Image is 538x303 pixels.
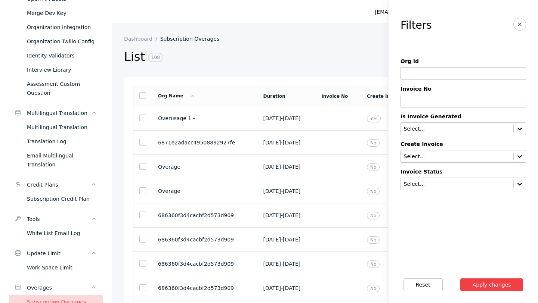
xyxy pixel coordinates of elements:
[27,137,97,146] div: Translation Log
[401,169,526,175] label: Invoice Status
[27,180,91,189] div: Credit Plans
[9,6,103,20] a: Merge Dev Key
[367,139,380,147] span: No
[263,212,301,218] span: [DATE] - [DATE]
[9,226,103,240] a: White List Email Log
[401,141,526,147] label: Create Invoice
[124,49,410,65] h2: List
[27,229,97,238] div: White List Email Log
[401,58,526,64] label: Org Id
[158,93,195,99] a: Org Name
[9,49,103,63] a: Identity Validators
[148,53,163,62] span: 108
[367,285,380,292] span: No
[263,115,301,121] span: [DATE] - [DATE]
[27,51,97,60] div: Identity Validators
[401,86,526,92] label: Invoice No
[367,188,380,195] span: No
[321,94,348,99] a: Invoice No
[263,285,301,291] span: [DATE] - [DATE]
[367,115,381,122] span: Yes
[158,285,234,291] span: 686360f3d4cacbf2d573d909
[27,109,91,118] div: Multilingual Translation
[27,37,97,46] div: Organization Twilio Config
[27,65,97,74] div: Interview Library
[27,263,97,272] div: Work Space Limit
[367,94,403,99] a: Create Invoice
[401,19,432,31] h3: Filters
[27,194,97,203] div: Subscription Credit Plan
[9,20,103,34] a: Organization Integration
[27,23,97,32] div: Organization Integration
[367,212,380,219] span: No
[401,113,526,119] label: Is Invoice Generated
[9,77,103,100] a: Assessment Custom Question
[9,120,103,134] a: Multilingual Translation
[263,237,301,243] span: [DATE] - [DATE]
[160,36,225,42] a: Subscription Overages
[367,260,380,268] span: No
[158,115,195,121] span: Overusage 1 -
[9,134,103,149] a: Translation Log
[158,188,180,194] span: Overage
[27,215,91,224] div: Tools
[263,188,301,194] span: [DATE] - [DATE]
[158,237,234,243] span: 686360f3d4cacbf2d573d909
[263,140,301,146] span: [DATE] - [DATE]
[27,9,97,18] div: Merge Dev Key
[9,63,103,77] a: Interview Library
[9,192,103,206] a: Subscription Credit Plan
[403,278,443,291] button: Reset
[367,163,380,171] span: No
[27,79,97,97] div: Assessment Custom Question
[257,86,316,106] td: Duration
[9,149,103,172] a: Email Multilingual Translation
[263,261,301,267] span: [DATE] - [DATE]
[27,249,91,258] div: Update Limit
[158,164,180,170] span: Overage
[124,36,160,42] a: Dashboard
[460,278,523,291] button: Apply changes
[367,236,380,244] span: No
[263,164,301,170] span: [DATE] - [DATE]
[27,283,91,292] div: Overages
[158,140,235,146] span: 6871e2adacc49508892927fe
[158,261,234,267] span: 686360f3d4cacbf2d573d909
[375,7,510,16] div: [EMAIL_ADDRESS][PERSON_NAME][DOMAIN_NAME]
[9,34,103,49] a: Organization Twilio Config
[27,151,97,169] div: Email Multilingual Translation
[9,260,103,275] a: Work Space Limit
[158,212,234,218] span: 686360f3d4cacbf2d573d909
[27,123,97,132] div: Multilingual Translation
